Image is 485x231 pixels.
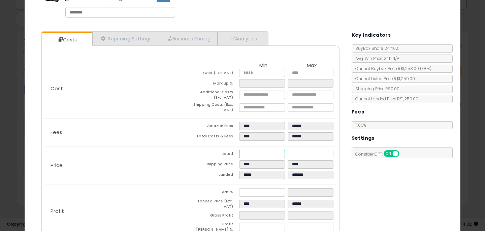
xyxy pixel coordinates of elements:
td: Total Costs & Fees [191,132,239,143]
h5: Settings [352,134,375,142]
td: Shipping Price [191,160,239,171]
p: Profit [45,208,191,214]
td: Cost (Exc. VAT) [191,69,239,79]
a: Business Pricing [159,32,218,45]
p: Cost [45,86,191,91]
td: Mark up % [191,79,239,90]
span: ON [384,151,393,157]
td: Vat % [191,188,239,199]
th: Max [288,63,336,69]
h5: Key Indicators [352,31,391,39]
span: Consider CPT: [352,151,408,157]
td: Landed [191,171,239,181]
a: Analytics [218,32,267,45]
td: Landed Price (Exc. VAT) [191,199,239,211]
td: Amazon Fees [191,122,239,132]
span: R$1,258.00 [398,66,431,71]
a: Costs [42,33,92,46]
td: Listed [191,150,239,160]
th: Min [239,63,288,69]
span: Shipping Price: R$0.00 [352,86,399,92]
span: 11.00 % [355,122,366,128]
span: BuyBox Share 24h: 0% [352,45,398,51]
td: Additional Costs (Exc. VAT) [191,90,239,102]
span: Current Listed Price: R$1,259.00 [352,76,415,81]
span: ( FBM ) [420,66,431,71]
p: Fees [45,130,191,135]
a: Repricing Settings [92,32,159,45]
td: Gross Profit [191,211,239,222]
h5: Fees [352,108,364,116]
span: Current Buybox Price: [352,66,431,71]
span: Current Landed Price: R$1,259.00 [352,96,418,102]
span: Avg. Win Price 24h: N/A [352,56,399,61]
td: Shipping Costs (Exc. VAT) [191,102,239,114]
span: OFF [398,151,409,157]
p: Price [45,163,191,168]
